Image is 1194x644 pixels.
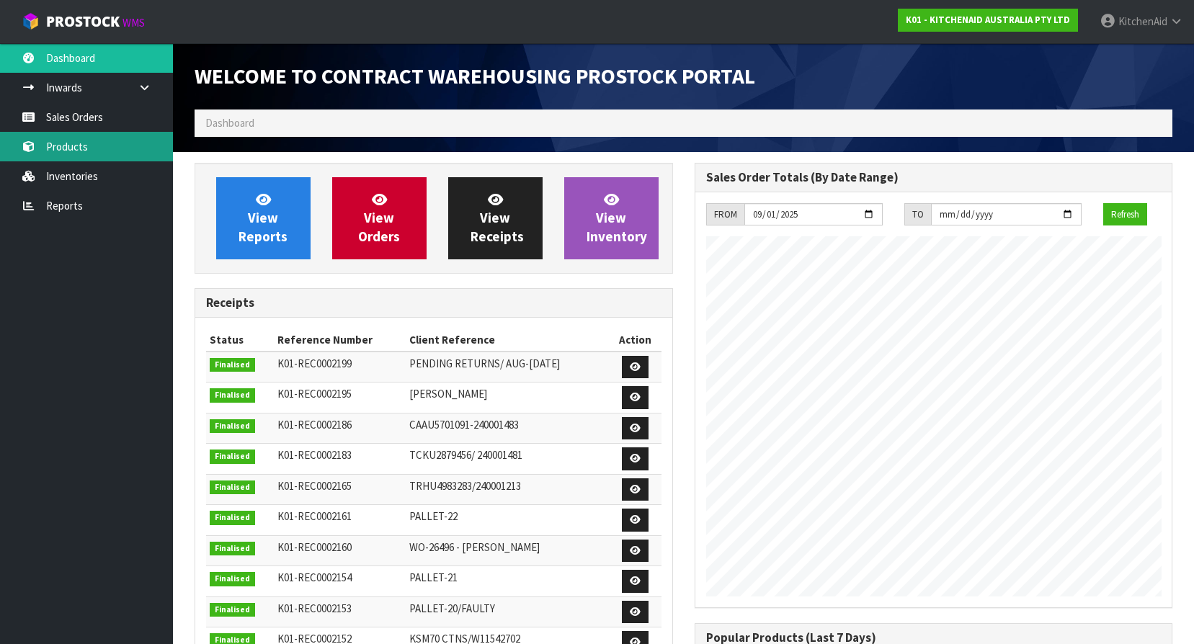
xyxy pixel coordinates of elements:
[409,479,521,493] span: TRHU4983283/240001213
[277,571,352,584] span: K01-REC0002154
[904,203,931,226] div: TO
[206,296,661,310] h3: Receipts
[332,177,427,259] a: ViewOrders
[564,177,659,259] a: ViewInventory
[277,418,352,431] span: K01-REC0002186
[210,419,255,434] span: Finalised
[409,601,495,615] span: PALLET-20/FAULTY
[409,540,540,554] span: WO-26496 - [PERSON_NAME]
[277,448,352,462] span: K01-REC0002183
[210,450,255,464] span: Finalised
[274,328,406,352] th: Reference Number
[706,203,744,226] div: FROM
[239,191,288,245] span: View Reports
[277,509,352,523] span: K01-REC0002161
[409,357,560,370] span: PENDING RETURNS/ AUG-[DATE]
[471,191,524,245] span: View Receipts
[610,328,661,352] th: Action
[706,171,1162,184] h3: Sales Order Totals (By Date Range)
[210,572,255,586] span: Finalised
[210,542,255,556] span: Finalised
[277,479,352,493] span: K01-REC0002165
[277,540,352,554] span: K01-REC0002160
[210,480,255,495] span: Finalised
[409,387,487,401] span: [PERSON_NAME]
[409,571,458,584] span: PALLET-21
[210,603,255,617] span: Finalised
[210,511,255,525] span: Finalised
[22,12,40,30] img: cube-alt.png
[358,191,400,245] span: View Orders
[210,388,255,403] span: Finalised
[46,12,120,31] span: ProStock
[210,358,255,372] span: Finalised
[205,116,254,130] span: Dashboard
[195,63,755,89] span: Welcome to Contract Warehousing ProStock Portal
[277,357,352,370] span: K01-REC0002199
[216,177,311,259] a: ViewReports
[1118,14,1167,28] span: KitchenAid
[277,601,352,615] span: K01-REC0002153
[206,328,274,352] th: Status
[122,16,145,30] small: WMS
[277,387,352,401] span: K01-REC0002195
[448,177,543,259] a: ViewReceipts
[587,191,647,245] span: View Inventory
[409,418,519,431] span: CAAU5701091-240001483
[409,509,458,523] span: PALLET-22
[406,328,610,352] th: Client Reference
[1103,203,1147,226] button: Refresh
[409,448,522,462] span: TCKU2879456/ 240001481
[906,14,1070,26] strong: K01 - KITCHENAID AUSTRALIA PTY LTD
